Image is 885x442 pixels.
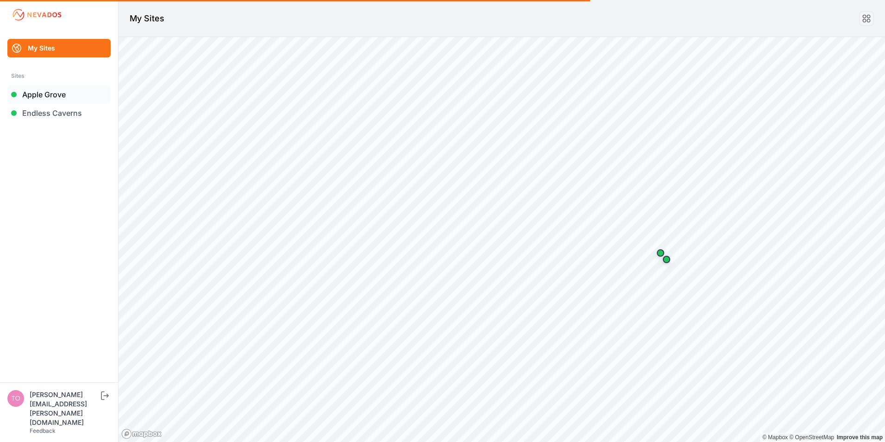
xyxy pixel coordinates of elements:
[7,390,24,407] img: tomasz.barcz@energix-group.com
[7,85,111,104] a: Apple Grove
[118,37,885,442] canvas: Map
[11,70,107,82] div: Sites
[789,434,834,441] a: OpenStreetMap
[651,244,670,262] div: Map marker
[30,427,56,434] a: Feedback
[762,434,788,441] a: Mapbox
[30,390,99,427] div: [PERSON_NAME][EMAIL_ADDRESS][PERSON_NAME][DOMAIN_NAME]
[11,7,63,22] img: Nevados
[121,429,162,439] a: Mapbox logo
[7,39,111,57] a: My Sites
[7,104,111,122] a: Endless Caverns
[837,434,883,441] a: Map feedback
[130,12,164,25] h1: My Sites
